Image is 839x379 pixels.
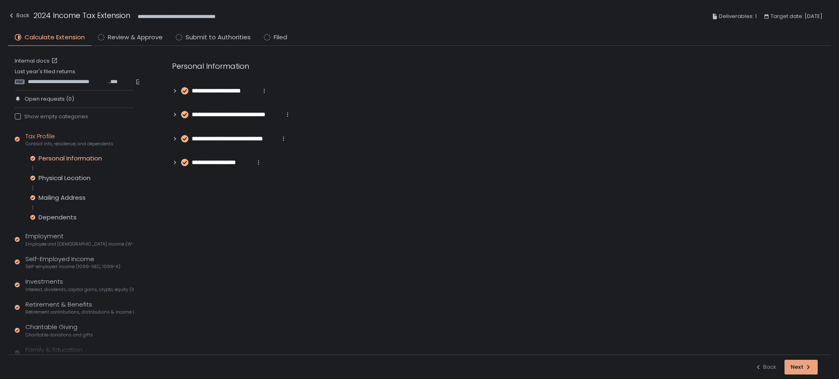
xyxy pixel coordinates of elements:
div: Back [755,363,776,371]
div: Personal Information [39,154,102,162]
div: Self-Employed Income [25,255,120,270]
span: Employee and [DEMOGRAPHIC_DATA] income (W-2s) [25,241,134,247]
span: Review & Approve [108,33,163,42]
button: Back [8,10,29,23]
span: Charitable donations and gifts [25,332,93,338]
h1: 2024 Income Tax Extension [34,10,130,21]
div: Charitable Giving [25,323,93,338]
div: Back [8,11,29,20]
span: Submit to Authorities [186,33,251,42]
div: Physical Location [39,174,91,182]
div: Investments [25,277,134,293]
span: Deliverables: 1 [719,11,757,21]
div: Retirement & Benefits [25,300,134,316]
a: Internal docs [15,57,59,65]
span: Retirement contributions, distributions & income (1099-R, 5498) [25,309,134,315]
div: Personal Information [172,61,565,72]
span: Contact info, residence, and dependents [25,141,113,147]
span: Target date: [DATE] [771,11,823,21]
div: Dependents [39,213,77,221]
div: Employment [25,232,134,247]
div: Family & Education [25,345,130,361]
button: Back [755,360,776,374]
span: Open requests (0) [25,95,74,103]
div: Tax Profile [25,132,113,147]
span: Self-employed income (1099-NEC, 1099-K) [25,264,120,270]
div: Mailing Address [39,194,86,202]
span: Filed [274,33,287,42]
button: Next [785,360,818,374]
span: Interest, dividends, capital gains, crypto, equity (1099s, K-1s) [25,287,134,293]
span: Calculate Extension [25,33,85,42]
div: Last year's filed returns [15,68,134,85]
